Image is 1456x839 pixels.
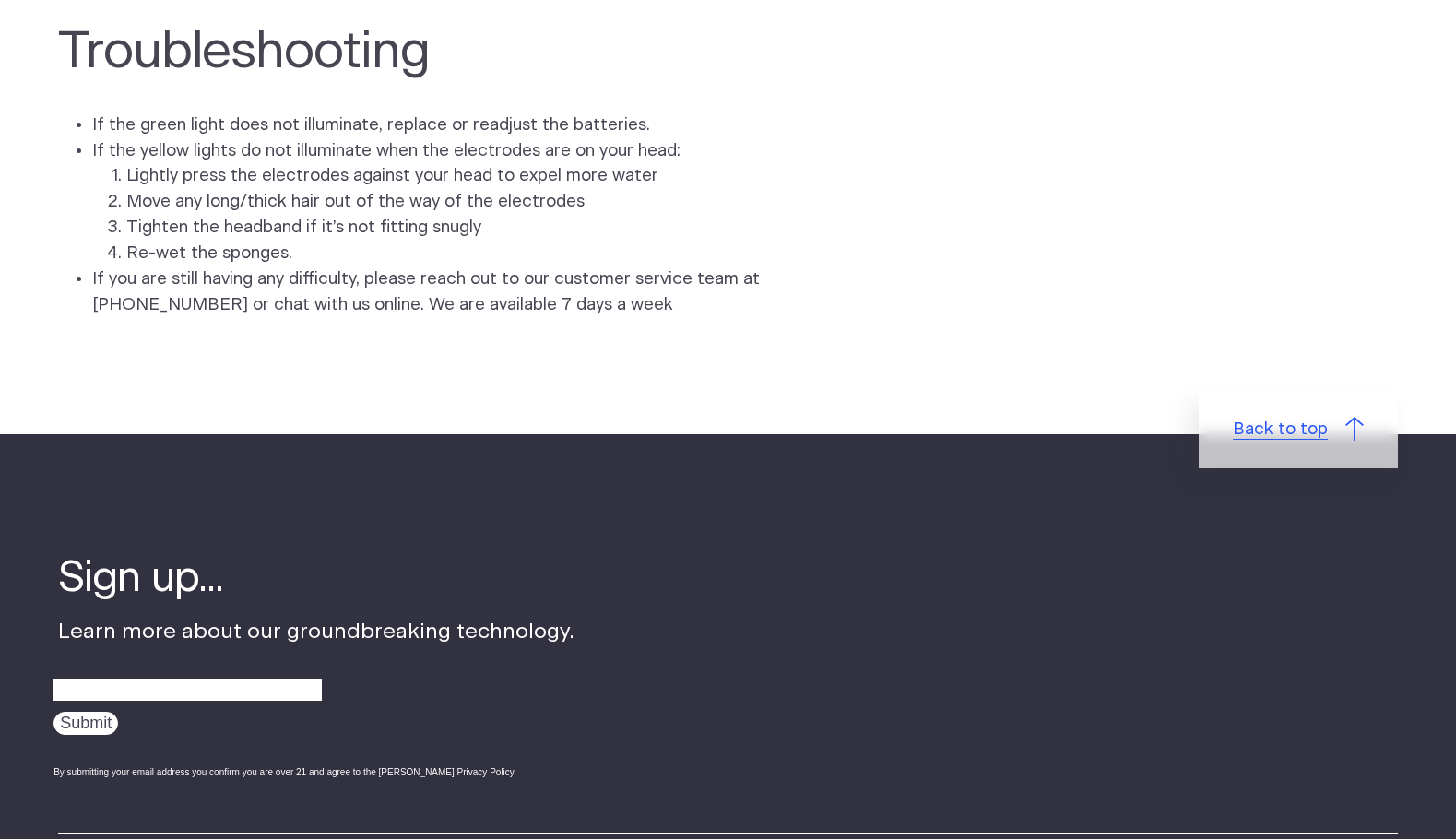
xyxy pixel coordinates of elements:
li: If the yellow lights do not illuminate when the electrodes are on your head: [92,138,778,266]
a: Back to top [1199,391,1398,468]
li: Tighten the headband if it’s not fitting snugly [126,215,778,241]
li: If the green light does not illuminate, replace or readjust the batteries. [92,112,778,138]
span: Back to top [1233,417,1328,443]
li: Move any long/thick hair out of the way of the electrodes [126,189,778,215]
li: If you are still having any difficulty, please reach out to our customer service team at [PHONE_N... [92,266,778,318]
li: Lightly press the electrodes against your head to expel more water [126,163,778,189]
h4: Sign up... [58,550,574,608]
input: Submit [53,712,118,735]
div: Learn more about our groundbreaking technology. [58,550,574,797]
li: Re-wet the sponges. [126,241,778,266]
h2: Troubleshooting [58,21,740,83]
div: By submitting your email address you confirm you are over 21 and agree to the [PERSON_NAME] Priva... [53,765,574,779]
